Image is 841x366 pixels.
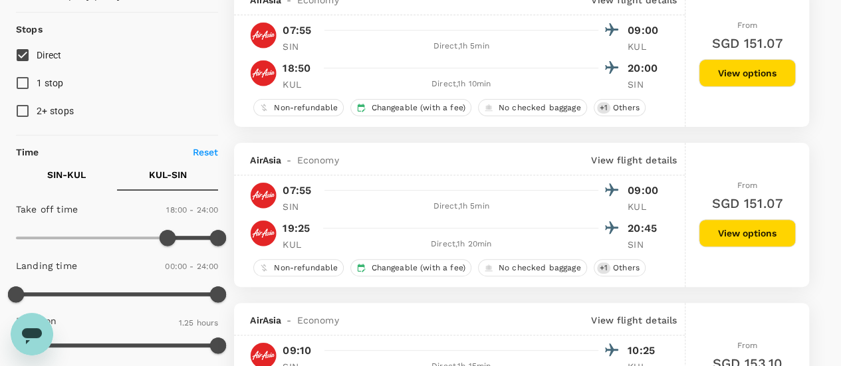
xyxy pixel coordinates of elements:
[737,181,758,190] span: From
[253,99,344,116] div: Non-refundable
[628,23,661,39] p: 09:00
[16,24,43,35] strong: Stops
[11,313,53,355] iframe: Button to launch messaging window
[47,168,86,181] p: SIN - KUL
[283,78,316,91] p: KUL
[608,102,645,114] span: Others
[166,205,218,215] span: 18:00 - 24:00
[366,102,470,114] span: Changeable (with a fee)
[478,259,587,276] div: No checked baggage
[269,102,343,114] span: Non-refundable
[297,314,338,327] span: Economy
[250,22,277,48] img: AK
[269,262,343,274] span: Non-refundable
[628,343,661,359] p: 10:25
[594,259,646,276] div: +1Others
[699,59,796,87] button: View options
[37,50,62,60] span: Direct
[628,221,661,236] p: 20:45
[711,193,783,214] h6: SGD 151.07
[591,314,677,327] p: View flight details
[737,21,758,30] span: From
[628,78,661,91] p: SIN
[179,318,219,327] span: 1.25 hours
[250,60,277,86] img: AK
[37,106,74,116] span: 2+ stops
[493,102,586,114] span: No checked baggage
[297,153,338,167] span: Economy
[250,220,277,246] img: AK
[283,183,311,199] p: 07:55
[283,200,316,213] p: SIN
[324,200,598,213] div: Direct , 1h 5min
[250,314,281,327] span: AirAsia
[193,145,219,159] p: Reset
[324,78,598,91] div: Direct , 1h 10min
[149,168,187,181] p: KUL - SIN
[493,262,586,274] span: No checked baggage
[165,262,218,271] span: 00:00 - 24:00
[628,40,661,53] p: KUL
[324,238,598,251] div: Direct , 1h 20min
[281,314,297,327] span: -
[628,60,661,76] p: 20:00
[711,33,783,54] h6: SGD 151.07
[283,238,316,251] p: KUL
[591,153,677,167] p: View flight details
[628,200,661,213] p: KUL
[283,23,311,39] p: 07:55
[628,183,661,199] p: 09:00
[250,182,277,209] img: AK
[281,153,297,167] span: -
[283,221,310,236] p: 19:25
[478,99,587,116] div: No checked baggage
[350,99,471,116] div: Changeable (with a fee)
[37,78,64,88] span: 1 stop
[350,259,471,276] div: Changeable (with a fee)
[324,40,598,53] div: Direct , 1h 5min
[628,238,661,251] p: SIN
[283,343,311,359] p: 09:10
[253,259,344,276] div: Non-refundable
[16,314,57,327] p: Duration
[283,60,310,76] p: 18:50
[250,153,281,167] span: AirAsia
[597,262,610,274] span: + 1
[16,203,78,216] p: Take off time
[16,145,39,159] p: Time
[608,262,645,274] span: Others
[597,102,610,114] span: + 1
[16,259,77,272] p: Landing time
[699,219,796,247] button: View options
[594,99,646,116] div: +1Others
[283,40,316,53] p: SIN
[737,341,758,350] span: From
[366,262,470,274] span: Changeable (with a fee)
